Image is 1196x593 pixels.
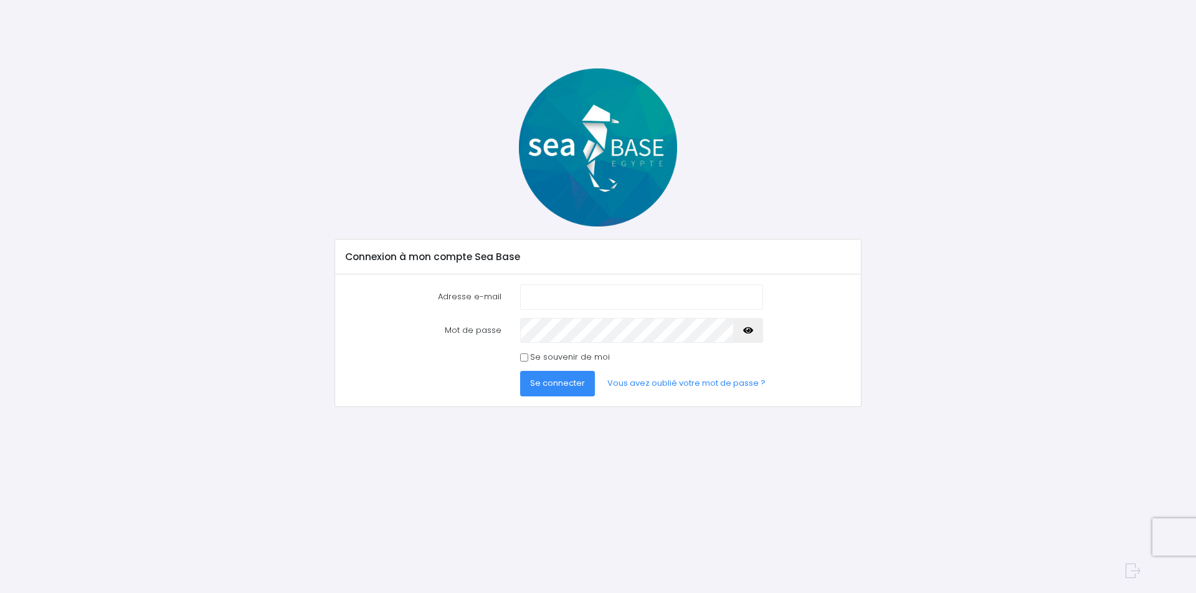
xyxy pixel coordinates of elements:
label: Adresse e-mail [336,284,511,309]
label: Mot de passe [336,318,511,343]
div: Connexion à mon compte Sea Base [335,240,860,274]
a: Vous avez oublié votre mot de passe ? [597,371,776,396]
label: Se souvenir de moi [530,351,610,363]
span: Se connecter [530,377,585,389]
button: Se connecter [520,371,595,396]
